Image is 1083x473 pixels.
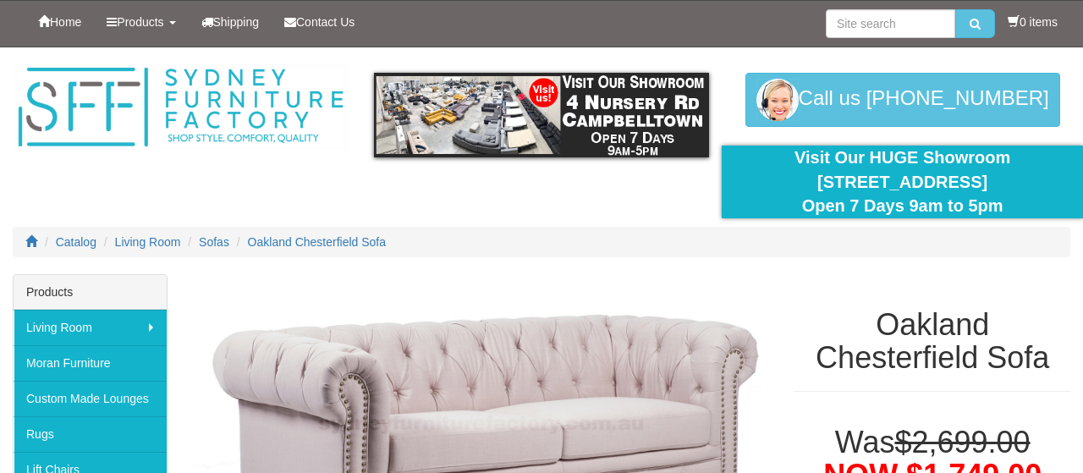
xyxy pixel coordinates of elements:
span: Shipping [213,15,260,29]
a: Rugs [14,416,167,452]
a: Custom Made Lounges [14,381,167,416]
a: Moran Furniture [14,345,167,381]
img: Sydney Furniture Factory [13,64,349,151]
a: Home [25,1,94,43]
h1: Oakland Chesterfield Sofa [794,308,1070,375]
a: Oakland Chesterfield Sofa [248,235,386,249]
span: Home [50,15,81,29]
img: showroom.gif [374,73,710,157]
a: Catalog [56,235,96,249]
a: Living Room [14,310,167,345]
span: Contact Us [296,15,355,29]
li: 0 items [1008,14,1058,30]
a: Contact Us [272,1,367,43]
a: Sofas [199,235,229,249]
a: Products [94,1,188,43]
a: Shipping [189,1,272,43]
div: Products [14,275,167,310]
a: Living Room [115,235,181,249]
del: $2,699.00 [894,425,1030,459]
span: Products [117,15,163,29]
div: Visit Our HUGE Showroom [STREET_ADDRESS] Open 7 Days 9am to 5pm [734,146,1070,218]
input: Site search [826,9,955,38]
